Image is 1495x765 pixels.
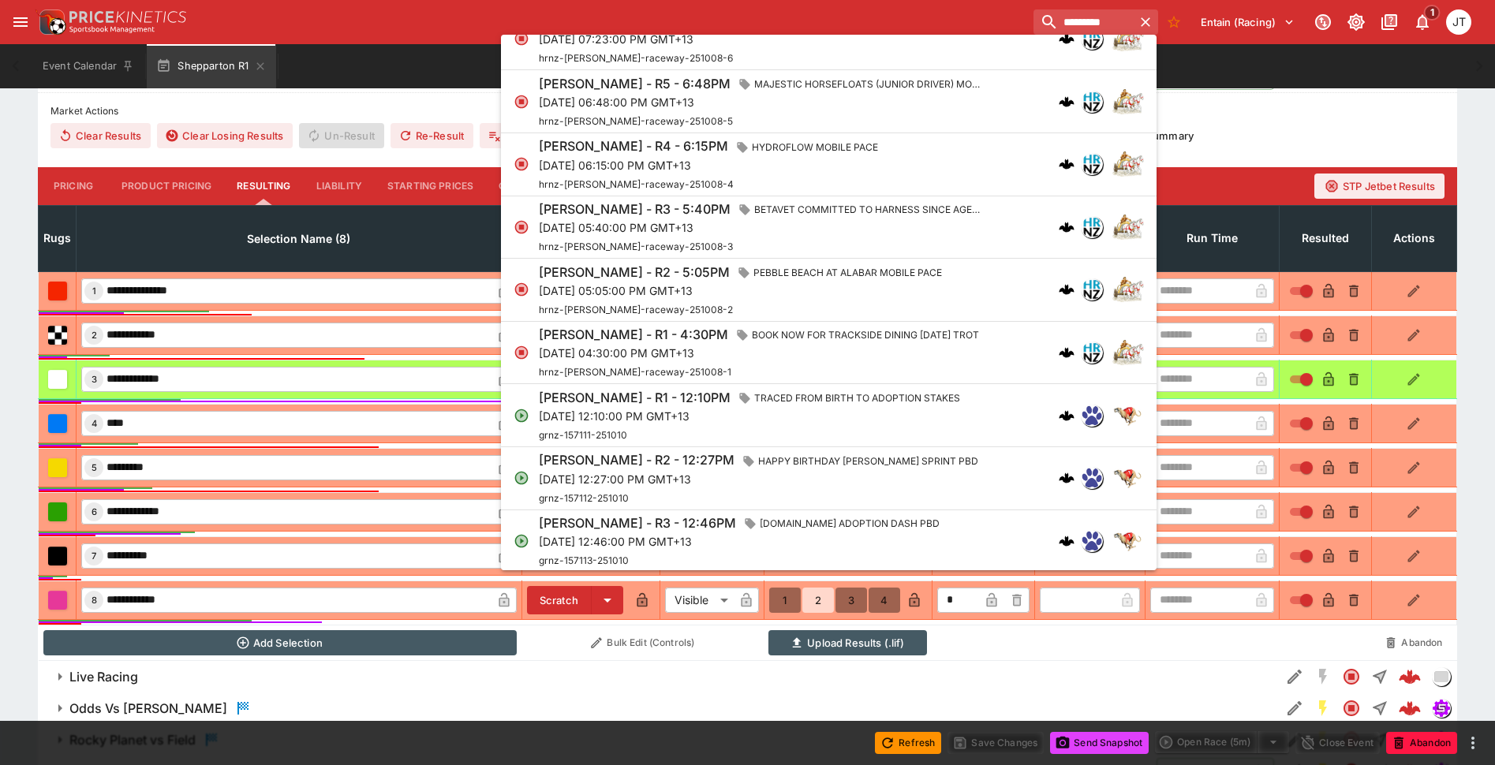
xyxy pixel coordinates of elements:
[1059,533,1075,549] img: logo-cerberus.svg
[748,390,966,406] span: TRACED FROM BIRTH TO ADOPTION STAKES
[69,26,155,33] img: Sportsbook Management
[1081,341,1103,364] div: hrnz
[1337,662,1366,691] button: Closed
[539,345,985,361] p: [DATE] 04:30:00 PM GMT+13
[1112,211,1144,243] img: harness_racing.png
[746,327,985,343] span: BOOK NOW FOR TRACKSIDE DINING [DATE] TROT
[539,201,731,218] h6: [PERSON_NAME] - R3 - 5:40PM
[514,219,529,235] svg: Closed
[1366,694,1394,722] button: Straight
[1433,700,1450,717] img: simulator
[1399,666,1421,688] div: fbc09011-3aa3-4931-a93a-3f57390400e3
[539,452,734,468] h6: [PERSON_NAME] - R2 - 12:27PM
[88,595,100,606] span: 8
[1059,533,1075,549] div: cerberus
[1155,731,1289,753] div: split button
[1399,666,1421,688] img: logo-cerberus--red.svg
[1082,342,1102,363] img: hrnz.png
[1309,694,1337,722] button: SGM Enabled
[1059,282,1075,297] div: cerberus
[1082,91,1102,112] img: hrnz.png
[527,586,592,614] button: Scratch
[1342,699,1361,718] svg: Closed
[1112,400,1144,431] img: greyhound_racing.png
[157,123,293,148] button: Clear Losing Results
[539,282,948,299] p: [DATE] 05:05:00 PM GMT+13
[480,123,572,148] button: Deductions
[539,492,629,504] span: grnz-157112-251010
[747,265,948,281] span: PEBBLE BEACH AT ALABAR MOBILE PACE
[38,167,109,205] button: Pricing
[304,167,375,205] button: Liability
[1432,667,1451,686] div: liveracing
[539,241,733,252] span: hrnz-[PERSON_NAME]-raceway-251008-3
[1081,530,1103,552] div: grnz
[1441,5,1476,39] button: Josh Tanner
[299,123,383,148] span: Un-Result
[514,408,529,424] svg: Open
[375,167,486,205] button: Starting Prices
[1112,337,1144,368] img: harness_racing.png
[38,661,1280,692] button: Live Racing
[748,202,988,218] span: BETAVET COMMITTED TO HARNESS SINCE AGES AGO PACE
[35,6,66,38] img: PriceKinetics Logo
[1386,733,1457,749] span: Mark an event as closed and abandoned.
[1337,694,1366,722] button: Closed
[1059,156,1075,172] div: cerberus
[1059,345,1075,360] img: logo-cerberus.svg
[147,44,275,88] button: Shepparton R1
[514,94,529,110] svg: Closed
[539,264,730,281] h6: [PERSON_NAME] - R2 - 5:05PM
[769,588,801,613] button: 1
[539,76,731,92] h6: [PERSON_NAME] - R5 - 6:48PM
[224,167,303,205] button: Resulting
[1082,405,1102,426] img: grnz.png
[1371,205,1456,271] th: Actions
[514,156,529,172] svg: Closed
[746,140,884,155] span: HYDROFLOW MOBILE PACE
[1059,470,1075,486] img: logo-cerberus.svg
[539,408,966,424] p: [DATE] 12:10:00 PM GMT+13
[1082,531,1102,551] img: grnz.png
[1446,9,1471,35] div: Josh Tanner
[1394,692,1426,724] a: 199e2823-f085-41f7-90ca-6a1ca36dbb01
[1082,154,1102,174] img: hrnz.png
[69,700,227,717] h6: Odds Vs [PERSON_NAME]
[50,99,1445,123] label: Market Actions
[539,178,734,190] span: hrnz-[PERSON_NAME]-raceway-251008-4
[802,588,834,613] button: 2
[539,554,629,566] span: grnz-157113-251010
[109,167,224,205] button: Product Pricing
[39,205,77,271] th: Rugs
[539,366,731,378] span: hrnz-[PERSON_NAME]-raceway-251008-1
[6,8,35,36] button: open drawer
[1112,23,1144,54] img: harness_racing.png
[539,157,884,174] p: [DATE] 06:15:00 PM GMT+13
[1394,661,1426,692] a: fbc09011-3aa3-4931-a93a-3f57390400e3
[1432,699,1451,718] div: simulator
[1059,219,1075,235] img: logo-cerberus.svg
[1081,278,1103,300] div: hrnz
[1366,662,1394,691] button: Straight
[1033,9,1133,35] input: search
[1375,8,1403,36] button: Documentation
[69,11,186,23] img: PriceKinetics
[1112,86,1144,118] img: harness_racing.png
[1050,732,1149,754] button: Send Snapshot
[1112,525,1144,557] img: greyhound_racing.png
[1424,5,1441,21] span: 1
[391,123,473,148] button: Re-Result
[1081,216,1103,238] div: hrnz
[1082,279,1102,300] img: hrnz.png
[526,630,759,655] button: Bulk Edit (Controls)
[1191,9,1304,35] button: Select Tenant
[875,732,941,754] button: Refresh
[1059,470,1075,486] div: cerberus
[1280,662,1309,691] button: Edit Detail
[1059,408,1075,424] img: logo-cerberus.svg
[1112,148,1144,180] img: harness_racing.png
[33,44,144,88] button: Event Calendar
[1081,91,1103,113] div: hrnz
[539,219,988,236] p: [DATE] 05:40:00 PM GMT+13
[89,285,99,297] span: 1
